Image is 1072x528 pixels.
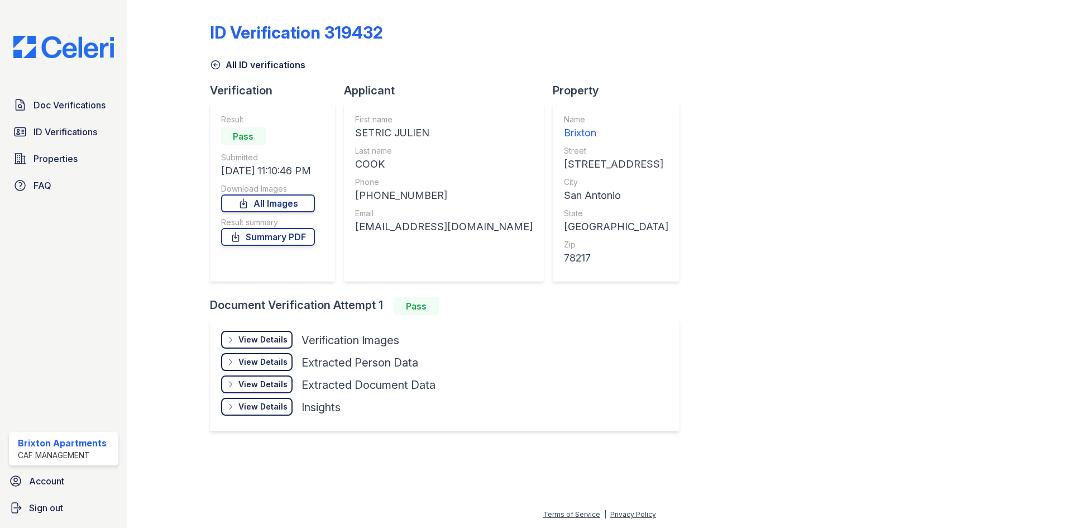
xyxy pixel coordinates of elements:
[33,179,51,192] span: FAQ
[301,377,435,393] div: Extracted Document Data
[301,355,418,370] div: Extracted Person Data
[604,510,606,519] div: |
[564,156,668,172] div: [STREET_ADDRESS]
[9,174,118,197] a: FAQ
[221,152,315,163] div: Submitted
[564,208,668,219] div: State
[355,145,533,156] div: Last name
[543,510,600,519] a: Terms of Service
[564,239,668,250] div: Zip
[344,83,553,98] div: Applicant
[238,379,288,390] div: View Details
[355,114,533,125] div: First name
[564,188,668,203] div: San Antonio
[29,501,63,515] span: Sign out
[610,510,656,519] a: Privacy Policy
[221,194,315,212] a: All Images
[4,470,123,492] a: Account
[355,177,533,188] div: Phone
[355,219,533,235] div: [EMAIL_ADDRESS][DOMAIN_NAME]
[210,83,344,98] div: Verification
[210,22,383,42] div: ID Verification 319432
[9,121,118,143] a: ID Verifications
[553,83,688,98] div: Property
[33,152,78,165] span: Properties
[301,399,341,415] div: Insights
[355,188,533,203] div: [PHONE_NUMBER]
[564,177,668,188] div: City
[394,297,439,315] div: Pass
[33,125,97,139] span: ID Verifications
[9,94,118,116] a: Doc Verifications
[221,127,266,145] div: Pass
[564,219,668,235] div: [GEOGRAPHIC_DATA]
[564,114,668,125] div: Name
[564,145,668,156] div: Street
[564,125,668,141] div: Brixton
[29,474,64,488] span: Account
[210,58,305,72] a: All ID verifications
[221,114,315,125] div: Result
[564,250,668,266] div: 78217
[210,297,688,315] div: Document Verification Attempt 1
[564,114,668,141] a: Name Brixton
[4,497,123,519] a: Sign out
[238,356,288,368] div: View Details
[9,148,118,170] a: Properties
[221,217,315,228] div: Result summary
[238,334,288,345] div: View Details
[355,125,533,141] div: SETRIC JULIEN
[355,208,533,219] div: Email
[301,332,399,348] div: Verification Images
[238,401,288,412] div: View Details
[355,156,533,172] div: COOK
[221,163,315,179] div: [DATE] 11:10:46 PM
[18,450,107,461] div: CAF Management
[4,36,123,58] img: CE_Logo_Blue-a8612792a0a2168367f1c8372b55b34899dd931a85d93a1a3d3e32e68fde9ad4.png
[33,98,106,112] span: Doc Verifications
[18,436,107,450] div: Brixton Apartments
[221,183,315,194] div: Download Images
[221,228,315,246] a: Summary PDF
